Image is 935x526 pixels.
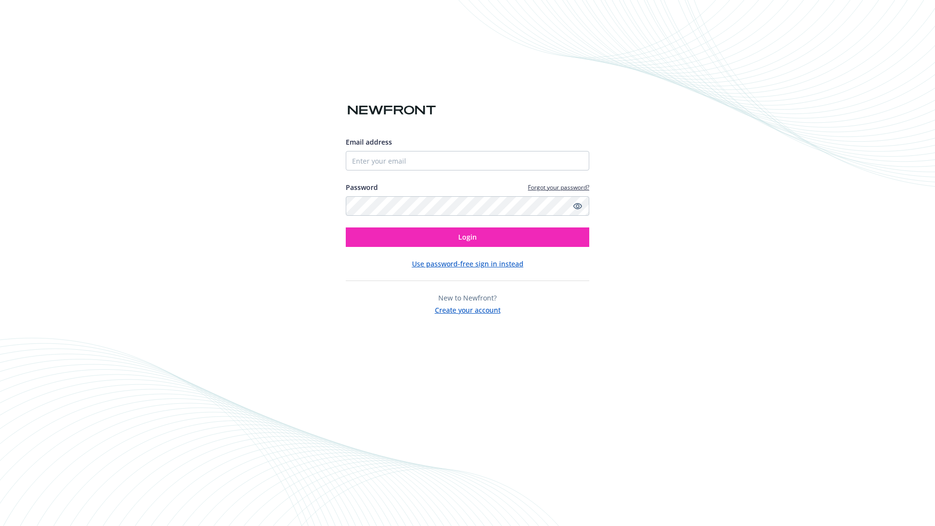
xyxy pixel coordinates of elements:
[346,196,589,216] input: Enter your password
[458,232,477,242] span: Login
[346,151,589,170] input: Enter your email
[528,183,589,191] a: Forgot your password?
[346,137,392,147] span: Email address
[435,303,501,315] button: Create your account
[346,182,378,192] label: Password
[572,200,583,212] a: Show password
[346,102,438,119] img: Newfront logo
[412,259,524,269] button: Use password-free sign in instead
[346,227,589,247] button: Login
[438,293,497,302] span: New to Newfront?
